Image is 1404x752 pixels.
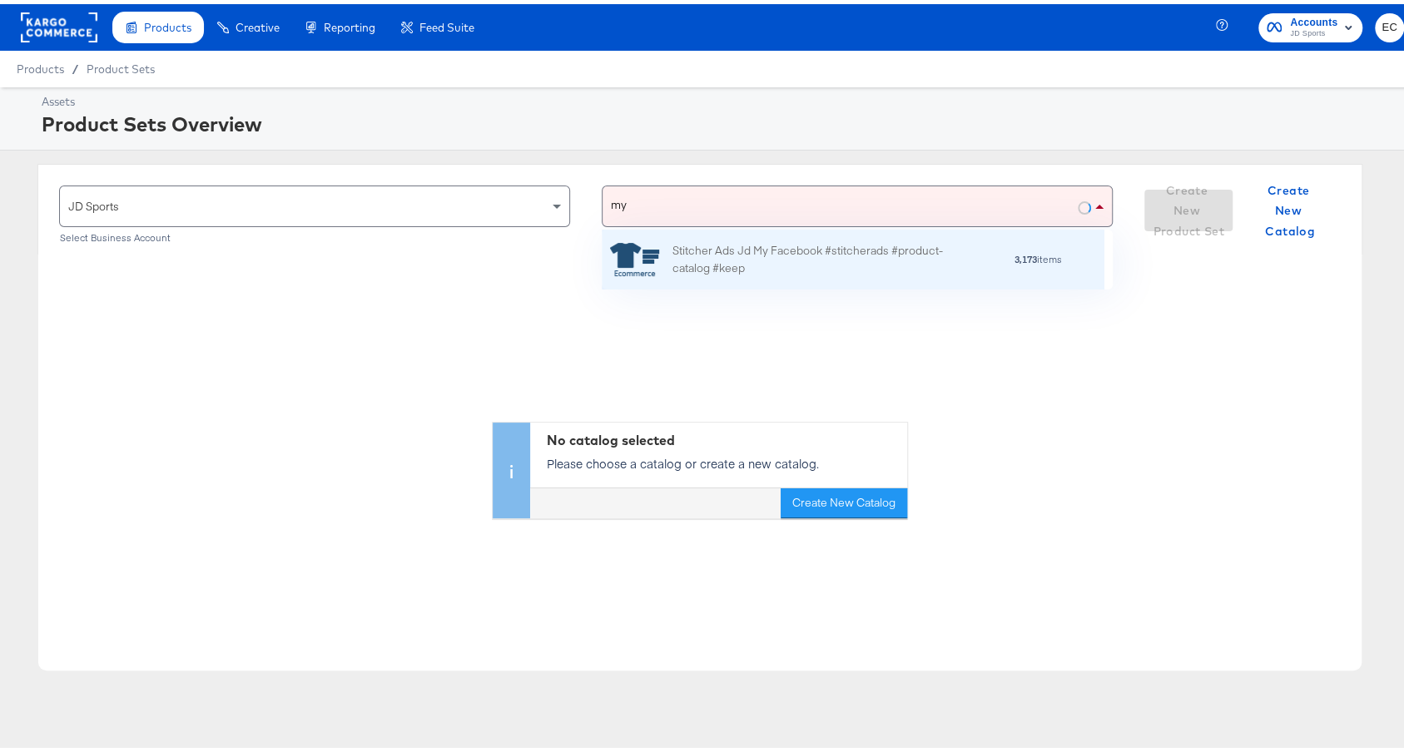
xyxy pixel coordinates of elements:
[1290,10,1337,27] span: Accounts
[17,58,64,72] span: Products
[1382,14,1397,33] span: EC
[64,58,87,72] span: /
[602,225,1104,285] div: grid
[1290,23,1337,37] span: JD Sports
[42,90,1400,106] div: Assets
[144,17,191,30] span: Products
[964,250,1063,261] div: items
[1375,9,1404,38] button: EC
[1246,186,1334,227] button: Create New Catalog
[324,17,375,30] span: Reporting
[419,17,474,30] span: Feed Suite
[236,17,280,30] span: Creative
[1253,176,1327,238] span: Create New Catalog
[59,228,570,240] div: Select Business Account
[672,238,964,273] div: Stitcher Ads Jd My Facebook #stitcherads #product-catalog #keep
[547,427,899,446] div: No catalog selected
[1015,249,1037,261] strong: 3,173
[547,452,899,468] p: Please choose a catalog or create a new catalog.
[1258,9,1362,38] button: AccountsJD Sports
[42,106,1400,134] div: Product Sets Overview
[87,58,155,72] a: Product Sets
[781,485,907,515] button: Create New Catalog
[68,195,119,210] span: JD Sports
